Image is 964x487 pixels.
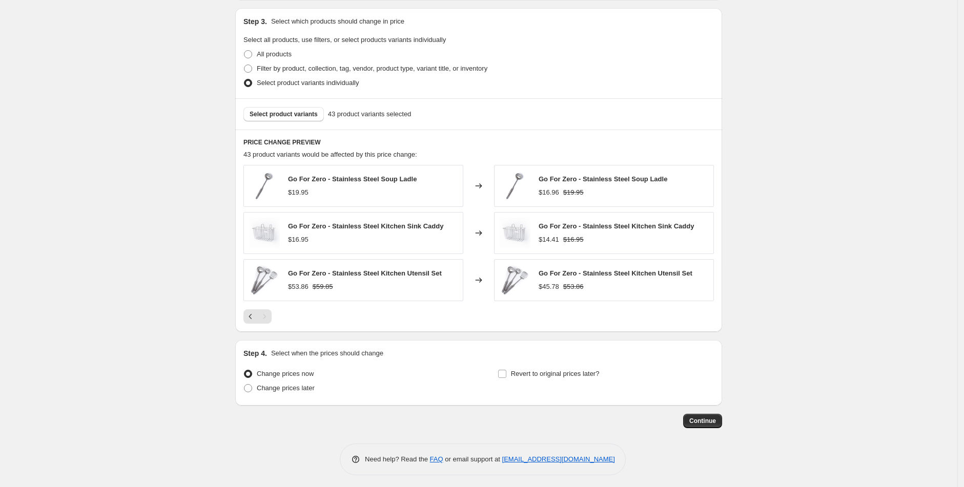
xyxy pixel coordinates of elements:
[539,282,559,292] div: $45.78
[500,218,530,248] img: Go-For-Zero-Australia-Kitchen-Sink-Caddy-Stainless-Steel_80x.png
[243,107,324,121] button: Select product variants
[257,50,292,58] span: All products
[313,282,333,292] strike: $59.85
[689,417,716,425] span: Continue
[511,370,600,377] span: Revert to original prices later?
[539,269,692,277] span: Go For Zero - Stainless Steel Kitchen Utensil Set
[257,79,359,87] span: Select product variants individually
[288,282,309,292] div: $53.86
[288,222,443,230] span: Go For Zero - Stainless Steel Kitchen Sink Caddy
[243,151,417,158] span: 43 product variants would be affected by this price change:
[243,16,267,27] h2: Step 3.
[249,265,280,295] img: Go-For-Zero-Australia-Stainless-Steel-Kitchen-Utensils-3-Pack_80x.png
[243,348,267,358] h2: Step 4.
[563,235,584,245] strike: $16.95
[288,175,417,183] span: Go For Zero - Stainless Steel Soup Ladle
[257,65,487,72] span: Filter by product, collection, tag, vendor, product type, variant title, or inventory
[365,455,430,463] span: Need help? Read the
[243,309,272,324] nav: Pagination
[250,110,318,118] span: Select product variants
[563,187,584,198] strike: $19.95
[243,309,258,324] button: Previous
[243,138,714,146] h6: PRICE CHANGE PREVIEW
[539,235,559,245] div: $14.41
[539,187,559,198] div: $16.96
[500,265,530,295] img: Go-For-Zero-Australia-Stainless-Steel-Kitchen-Utensils-3-Pack_80x.png
[271,16,404,27] p: Select which products should change in price
[430,455,443,463] a: FAQ
[563,282,584,292] strike: $53.86
[328,109,412,119] span: 43 product variants selected
[539,222,694,230] span: Go For Zero - Stainless Steel Kitchen Sink Caddy
[502,455,615,463] a: [EMAIL_ADDRESS][DOMAIN_NAME]
[443,455,502,463] span: or email support at
[539,175,667,183] span: Go For Zero - Stainless Steel Soup Ladle
[243,36,446,44] span: Select all products, use filters, or select products variants individually
[683,414,722,428] button: Continue
[500,171,530,201] img: Go-For-Zero-Australia-Stainless-Steel-Soup-Ladle_80x.png
[288,235,309,245] div: $16.95
[271,348,383,358] p: Select when the prices should change
[288,269,442,277] span: Go For Zero - Stainless Steel Kitchen Utensil Set
[257,384,315,392] span: Change prices later
[257,370,314,377] span: Change prices now
[288,187,309,198] div: $19.95
[249,218,280,248] img: Go-For-Zero-Australia-Kitchen-Sink-Caddy-Stainless-Steel_80x.png
[249,171,280,201] img: Go-For-Zero-Australia-Stainless-Steel-Soup-Ladle_80x.png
